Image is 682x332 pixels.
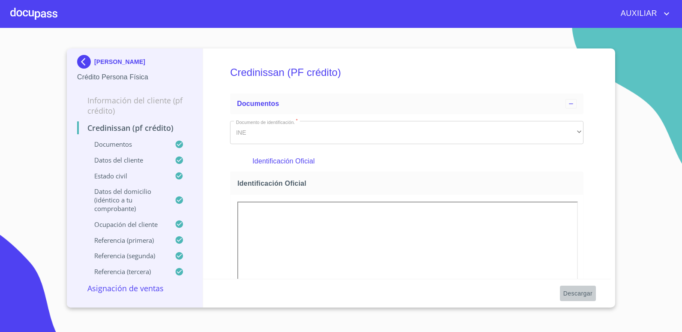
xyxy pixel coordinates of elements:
img: Docupass spot blue [77,55,94,69]
p: Referencia (primera) [77,236,175,244]
p: Credinissan (PF crédito) [77,123,192,133]
button: account of current user [614,7,672,21]
span: AUXILIAR [614,7,661,21]
div: [PERSON_NAME] [77,55,192,72]
p: Referencia (tercera) [77,267,175,276]
span: Identificación Oficial [237,179,580,188]
button: Descargar [560,286,596,302]
div: Documentos [230,94,583,114]
p: Información del cliente (PF crédito) [77,95,192,116]
p: Crédito Persona Física [77,72,192,82]
span: Descargar [563,288,592,299]
p: [PERSON_NAME] [94,58,145,65]
p: Datos del domicilio (idéntico a tu comprobante) [77,187,175,213]
p: Referencia (segunda) [77,251,175,260]
span: Documentos [237,100,279,107]
p: Estado civil [77,172,175,180]
p: Datos del cliente [77,156,175,164]
p: Identificación Oficial [252,156,561,166]
p: Documentos [77,140,175,148]
h5: Credinissan (PF crédito) [230,55,583,90]
p: Asignación de Ventas [77,283,192,293]
p: Ocupación del Cliente [77,220,175,229]
div: INE [230,121,583,144]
